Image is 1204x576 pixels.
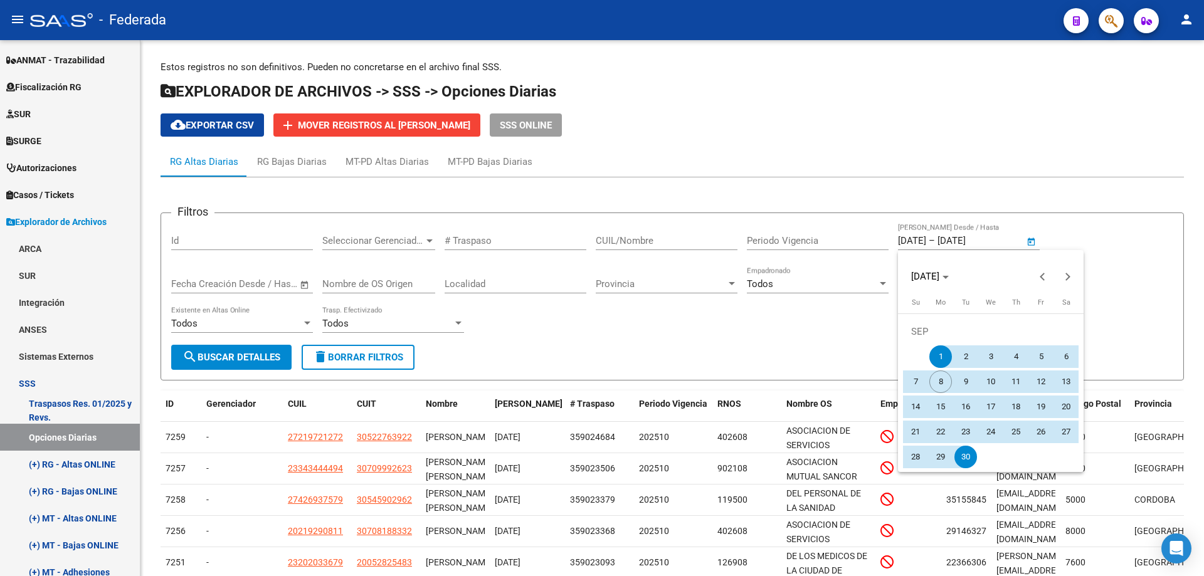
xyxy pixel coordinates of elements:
[1028,369,1053,394] button: September 12, 2025
[953,369,978,394] button: September 9, 2025
[1030,395,1052,418] span: 19
[978,369,1003,394] button: September 10, 2025
[1062,298,1070,306] span: Sa
[1055,395,1077,418] span: 20
[929,370,952,393] span: 8
[953,419,978,444] button: September 23, 2025
[954,446,977,468] span: 30
[1053,419,1079,444] button: September 27, 2025
[1003,394,1028,419] button: September 18, 2025
[1005,370,1027,393] span: 11
[980,421,1002,443] span: 24
[978,394,1003,419] button: September 17, 2025
[1030,345,1052,368] span: 5
[1003,369,1028,394] button: September 11, 2025
[929,446,952,468] span: 29
[911,271,939,282] span: [DATE]
[1005,421,1027,443] span: 25
[1161,533,1191,563] div: Open Intercom Messenger
[1005,345,1027,368] span: 4
[904,395,927,418] span: 14
[929,395,952,418] span: 15
[936,298,946,306] span: Mo
[904,370,927,393] span: 7
[1055,264,1080,289] button: Next month
[954,345,977,368] span: 2
[904,421,927,443] span: 21
[903,444,928,469] button: September 28, 2025
[904,446,927,468] span: 28
[953,344,978,369] button: September 2, 2025
[1030,370,1052,393] span: 12
[980,395,1002,418] span: 17
[903,419,928,444] button: September 21, 2025
[962,298,969,306] span: Tu
[903,394,928,419] button: September 14, 2025
[928,369,953,394] button: September 8, 2025
[1053,369,1079,394] button: September 13, 2025
[953,444,978,469] button: September 30, 2025
[928,419,953,444] button: September 22, 2025
[954,370,977,393] span: 9
[953,394,978,419] button: September 16, 2025
[1055,421,1077,443] span: 27
[1005,395,1027,418] span: 18
[928,344,953,369] button: September 1, 2025
[912,298,920,306] span: Su
[928,394,953,419] button: September 15, 2025
[906,265,954,288] button: Choose month and year
[1053,344,1079,369] button: September 6, 2025
[1028,394,1053,419] button: September 19, 2025
[980,345,1002,368] span: 3
[1038,298,1044,306] span: Fr
[929,421,952,443] span: 22
[1028,344,1053,369] button: September 5, 2025
[1003,419,1028,444] button: September 25, 2025
[928,444,953,469] button: September 29, 2025
[1003,344,1028,369] button: September 4, 2025
[1053,394,1079,419] button: September 20, 2025
[929,345,952,368] span: 1
[980,370,1002,393] span: 10
[954,421,977,443] span: 23
[903,319,1079,344] td: SEP
[1055,370,1077,393] span: 13
[954,395,977,418] span: 16
[1030,264,1055,289] button: Previous month
[978,419,1003,444] button: September 24, 2025
[1028,419,1053,444] button: September 26, 2025
[986,298,996,306] span: We
[1030,421,1052,443] span: 26
[978,344,1003,369] button: September 3, 2025
[1012,298,1020,306] span: Th
[1055,345,1077,368] span: 6
[903,369,928,394] button: September 7, 2025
